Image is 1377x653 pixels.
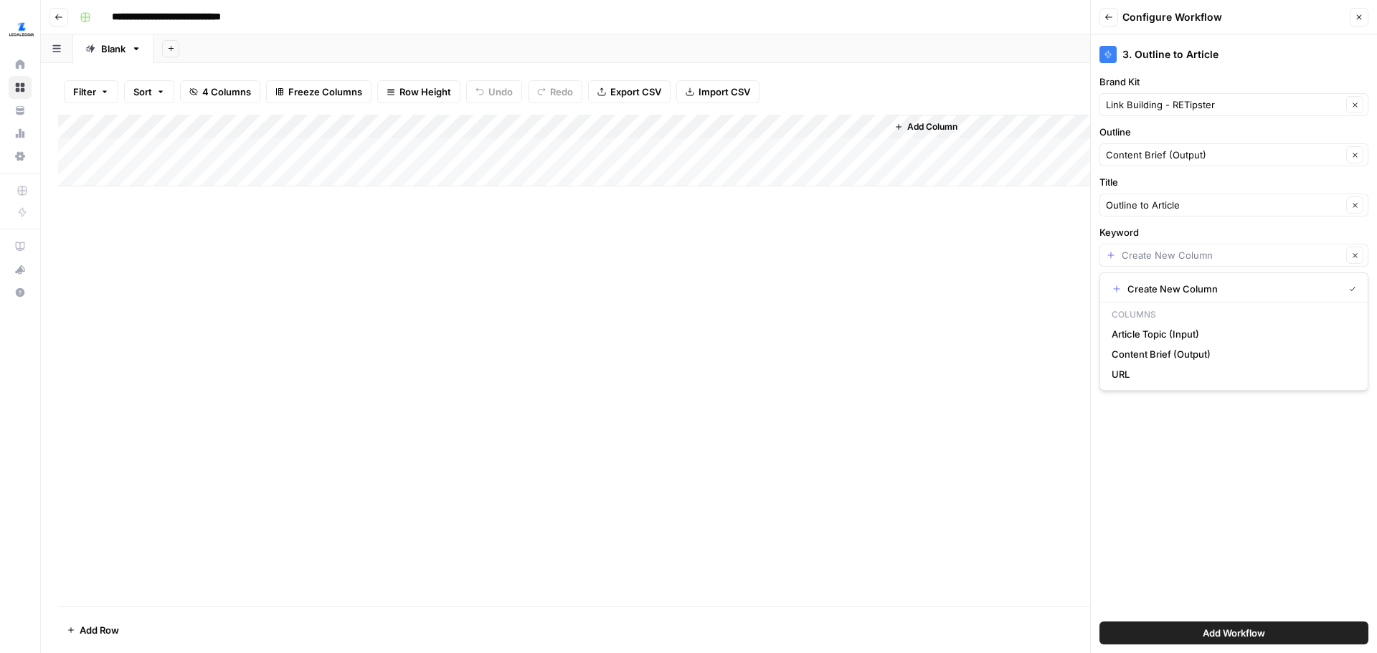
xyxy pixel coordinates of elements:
[9,235,32,258] a: AirOps Academy
[288,85,362,99] span: Freeze Columns
[399,85,451,99] span: Row Height
[528,80,582,103] button: Redo
[64,80,118,103] button: Filter
[80,623,119,637] span: Add Row
[1122,248,1342,262] input: Create New Column
[73,85,96,99] span: Filter
[101,42,126,56] div: Blank
[699,85,750,99] span: Import CSV
[907,120,957,133] span: Add Column
[9,258,32,281] button: What's new?
[9,76,32,99] a: Browse
[9,122,32,145] a: Usage
[1099,175,1368,189] label: Title
[1106,198,1342,212] input: Outline to Article
[9,281,32,304] button: Help + Support
[1112,347,1350,361] span: Content Brief (Output)
[9,259,31,280] div: What's new?
[202,85,251,99] span: 4 Columns
[133,85,152,99] span: Sort
[9,145,32,168] a: Settings
[180,80,260,103] button: 4 Columns
[466,80,522,103] button: Undo
[550,85,573,99] span: Redo
[1106,148,1342,162] input: Content Brief (Output)
[9,53,32,76] a: Home
[266,80,372,103] button: Freeze Columns
[889,118,963,136] button: Add Column
[9,11,32,47] button: Workspace: LegalZoom
[58,619,128,642] button: Add Row
[1099,621,1368,644] button: Add Workflow
[1112,367,1350,381] span: URL
[610,85,661,99] span: Export CSV
[1099,125,1368,139] label: Outline
[1203,626,1265,640] span: Add Workflow
[9,16,34,42] img: LegalZoom Logo
[1099,46,1368,63] div: 3. Outline to Article
[676,80,760,103] button: Import CSV
[1099,75,1368,89] label: Brand Kit
[9,99,32,122] a: Your Data
[1112,327,1350,341] span: Article Topic (Input)
[1106,97,1342,112] input: Link Building - RETipster
[73,34,153,63] a: Blank
[377,80,460,103] button: Row Height
[588,80,671,103] button: Export CSV
[1127,282,1338,296] span: Create New Column
[124,80,174,103] button: Sort
[1106,305,1362,324] p: Columns
[488,85,513,99] span: Undo
[1099,225,1368,239] label: Keyword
